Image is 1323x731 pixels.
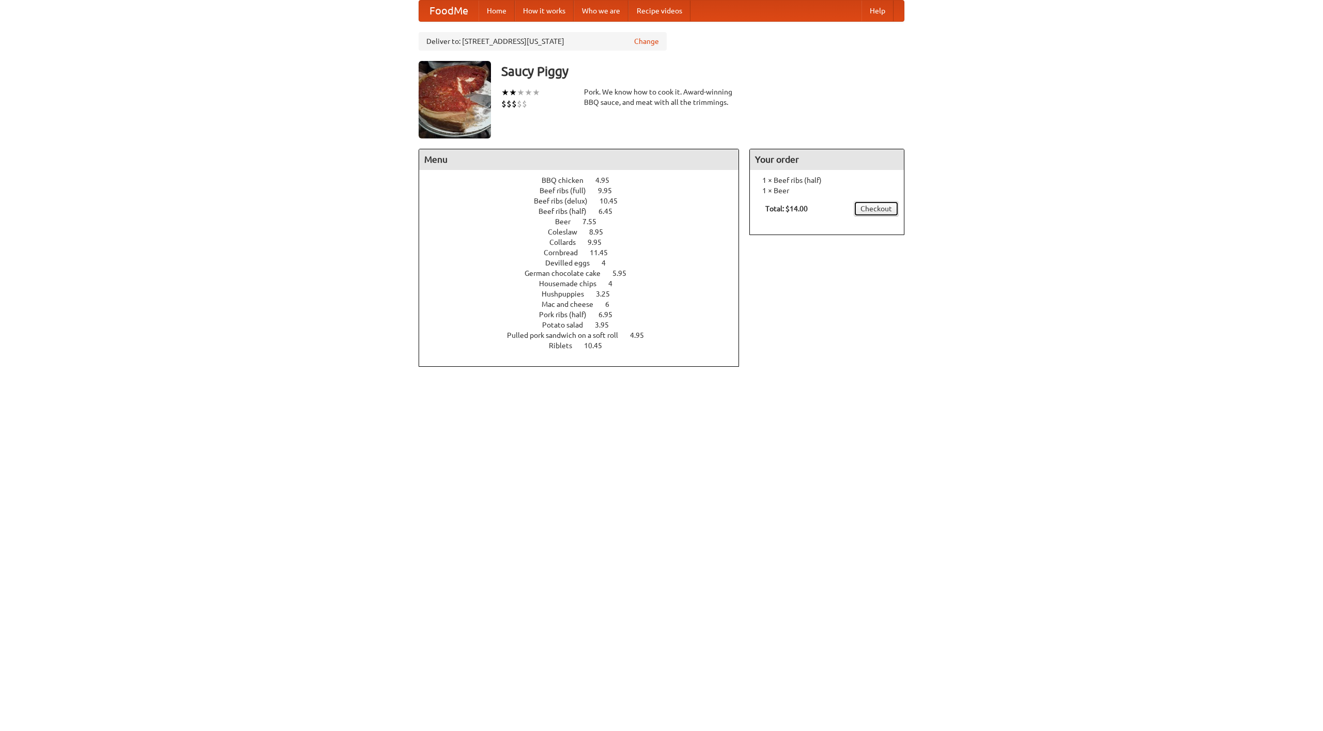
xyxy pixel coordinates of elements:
a: Beef ribs (half) 6.45 [539,207,632,215]
li: ★ [525,87,532,98]
span: Pork ribs (half) [539,310,597,319]
li: ★ [501,87,509,98]
span: BBQ chicken [542,176,594,184]
a: Potato salad 3.95 [542,321,628,329]
span: 9.95 [588,238,612,246]
a: Coleslaw 8.95 [548,228,622,236]
a: Riblets 10.45 [549,341,621,350]
a: Checkout [854,201,899,216]
span: Cornbread [544,248,588,257]
li: $ [506,98,512,110]
div: Deliver to: [STREET_ADDRESS][US_STATE] [419,32,667,51]
span: Collards [549,238,586,246]
span: 6 [605,300,620,308]
b: Total: $14.00 [765,205,808,213]
div: Pork. We know how to cook it. Award-winning BBQ sauce, and meat with all the trimmings. [584,87,739,107]
li: ★ [509,87,517,98]
a: Cornbread 11.45 [544,248,627,257]
a: Housemade chips 4 [539,279,632,288]
span: 10.45 [599,197,628,205]
h4: Menu [419,149,739,170]
span: Coleslaw [548,228,588,236]
span: 4 [602,259,616,267]
li: $ [522,98,527,110]
h4: Your order [750,149,904,170]
span: Riblets [549,341,582,350]
li: 1 × Beef ribs (half) [755,175,899,185]
li: $ [512,98,517,110]
span: 4.95 [630,331,654,339]
span: 8.95 [589,228,613,236]
a: Recipe videos [628,1,690,21]
span: Pulled pork sandwich on a soft roll [507,331,628,339]
a: Change [634,36,659,46]
li: $ [501,98,506,110]
a: Collards 9.95 [549,238,621,246]
li: ★ [517,87,525,98]
span: Mac and cheese [542,300,604,308]
span: 5.95 [612,269,637,277]
span: 11.45 [590,248,618,257]
h3: Saucy Piggy [501,61,904,82]
span: 10.45 [584,341,612,350]
span: 3.95 [595,321,619,329]
span: 4 [608,279,623,288]
span: Beef ribs (full) [540,186,596,195]
a: Beef ribs (full) 9.95 [540,186,631,195]
a: FoodMe [419,1,479,21]
a: Pulled pork sandwich on a soft roll 4.95 [507,331,663,339]
img: angular.jpg [419,61,491,138]
span: 6.45 [598,207,623,215]
span: 4.95 [595,176,620,184]
span: 3.25 [596,290,620,298]
span: 6.95 [598,310,623,319]
span: Potato salad [542,321,593,329]
span: German chocolate cake [525,269,611,277]
li: ★ [532,87,540,98]
li: 1 × Beer [755,185,899,196]
span: Housemade chips [539,279,607,288]
a: German chocolate cake 5.95 [525,269,645,277]
span: Devilled eggs [545,259,600,267]
span: Hushpuppies [542,290,594,298]
a: Help [862,1,894,21]
a: Home [479,1,515,21]
a: Mac and cheese 6 [542,300,628,308]
a: How it works [515,1,574,21]
a: Who we are [574,1,628,21]
a: Beef ribs (delux) 10.45 [534,197,637,205]
a: Beer 7.55 [555,217,616,226]
a: BBQ chicken 4.95 [542,176,628,184]
span: 9.95 [598,186,622,195]
a: Hushpuppies 3.25 [542,290,629,298]
a: Devilled eggs 4 [545,259,625,267]
a: Pork ribs (half) 6.95 [539,310,632,319]
span: Beer [555,217,581,226]
span: Beef ribs (half) [539,207,597,215]
span: Beef ribs (delux) [534,197,598,205]
li: $ [517,98,522,110]
span: 7.55 [582,217,607,226]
